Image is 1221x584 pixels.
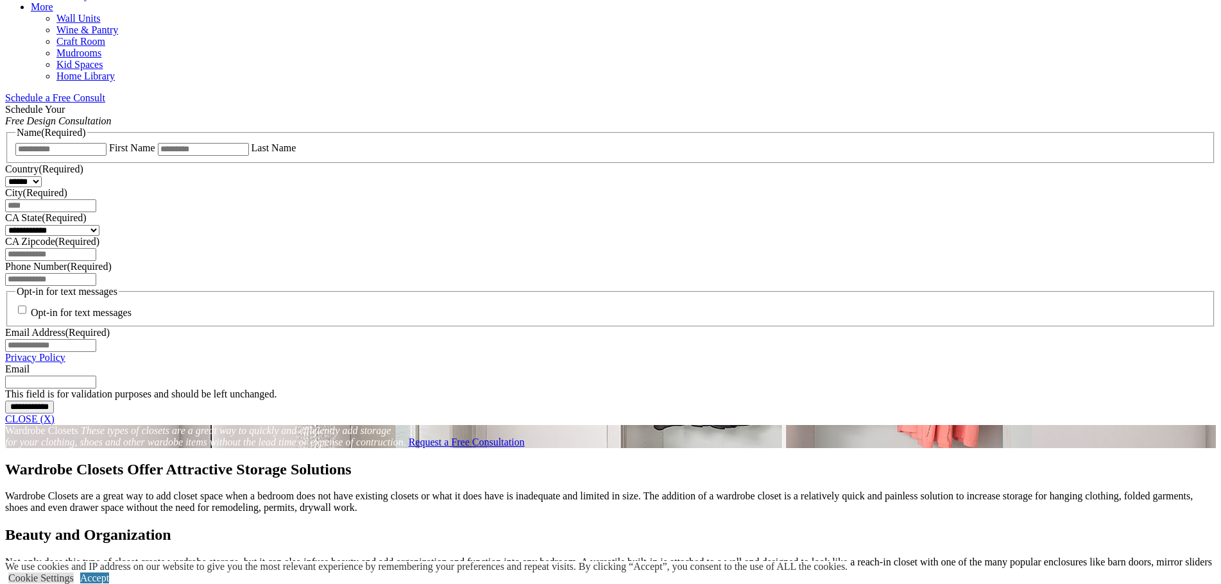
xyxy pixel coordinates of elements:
a: Wall Units [56,13,100,24]
legend: Opt-in for text messages [15,286,119,297]
div: This field is for validation purposes and should be left unchanged. [5,388,1216,400]
span: (Required) [38,163,83,174]
div: We use cookies and IP address on our website to give you the most relevant experience by remember... [5,561,848,572]
span: (Required) [41,127,85,138]
a: Craft Room [56,36,105,47]
a: More menu text will display only on big screen [31,1,53,12]
label: CA State [5,212,87,223]
label: Country [5,163,83,174]
label: Opt-in for text messages [31,308,132,319]
span: Wardrobe Closets [5,425,78,436]
em: Free Design Consultation [5,115,112,126]
a: Request a Free Consultation [409,437,525,447]
a: Schedule a Free Consult (opens a dropdown menu) [5,92,105,103]
label: Email Address [5,327,110,338]
a: Mudrooms [56,47,101,58]
span: (Required) [55,236,99,247]
label: Email [5,363,30,374]
em: These types of closets are a great way to quickly and efficiently add storage for your clothing, ... [5,425,406,447]
a: CLOSE (X) [5,413,55,424]
span: (Required) [65,327,110,338]
h2: Beauty and Organization [5,526,1216,544]
a: Kid Spaces [56,59,103,70]
p: Not only does this type of closet create wardrobe storage, but it can also infuse beauty and add ... [5,556,1216,580]
span: Schedule Your [5,104,112,126]
a: Accept [80,572,109,583]
p: Wardrobe Closets are a great way to add closet space when a bedroom does not have existing closet... [5,490,1216,513]
a: Cookie Settings [8,572,74,583]
legend: Name [15,127,87,138]
label: Phone Number [5,261,112,272]
a: Wine & Pantry [56,24,118,35]
span: (Required) [23,187,67,198]
label: First Name [109,142,155,153]
a: Privacy Policy [5,352,65,363]
label: CA Zipcode [5,236,99,247]
label: Last Name [252,142,296,153]
h1: Wardrobe Closets Offer Attractive Storage Solutions [5,461,1216,478]
label: City [5,187,67,198]
span: (Required) [42,212,86,223]
span: (Required) [67,261,111,272]
a: Home Library [56,71,115,81]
